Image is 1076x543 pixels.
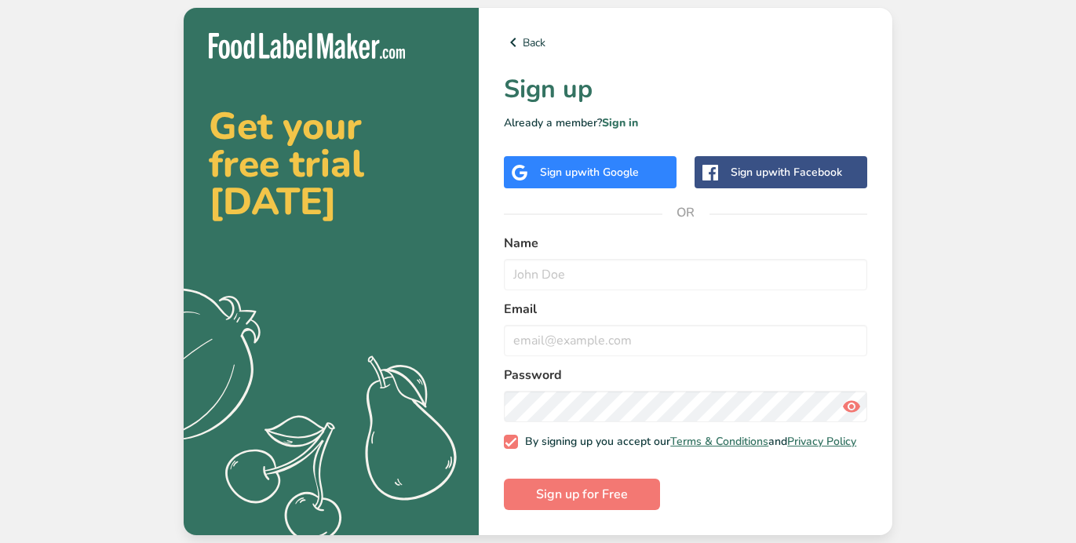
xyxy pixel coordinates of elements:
div: Sign up [731,164,842,180]
button: Sign up for Free [504,479,660,510]
h2: Get your free trial [DATE] [209,108,454,220]
p: Already a member? [504,115,867,131]
img: Food Label Maker [209,33,405,59]
span: By signing up you accept our and [518,435,857,449]
label: Name [504,234,867,253]
a: Sign in [602,115,638,130]
h1: Sign up [504,71,867,108]
label: Password [504,366,867,384]
a: Terms & Conditions [670,434,768,449]
span: Sign up for Free [536,485,628,504]
label: Email [504,300,867,319]
span: with Google [578,165,639,180]
div: Sign up [540,164,639,180]
a: Back [504,33,867,52]
input: email@example.com [504,325,867,356]
span: with Facebook [768,165,842,180]
input: John Doe [504,259,867,290]
span: OR [662,189,709,236]
a: Privacy Policy [787,434,856,449]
